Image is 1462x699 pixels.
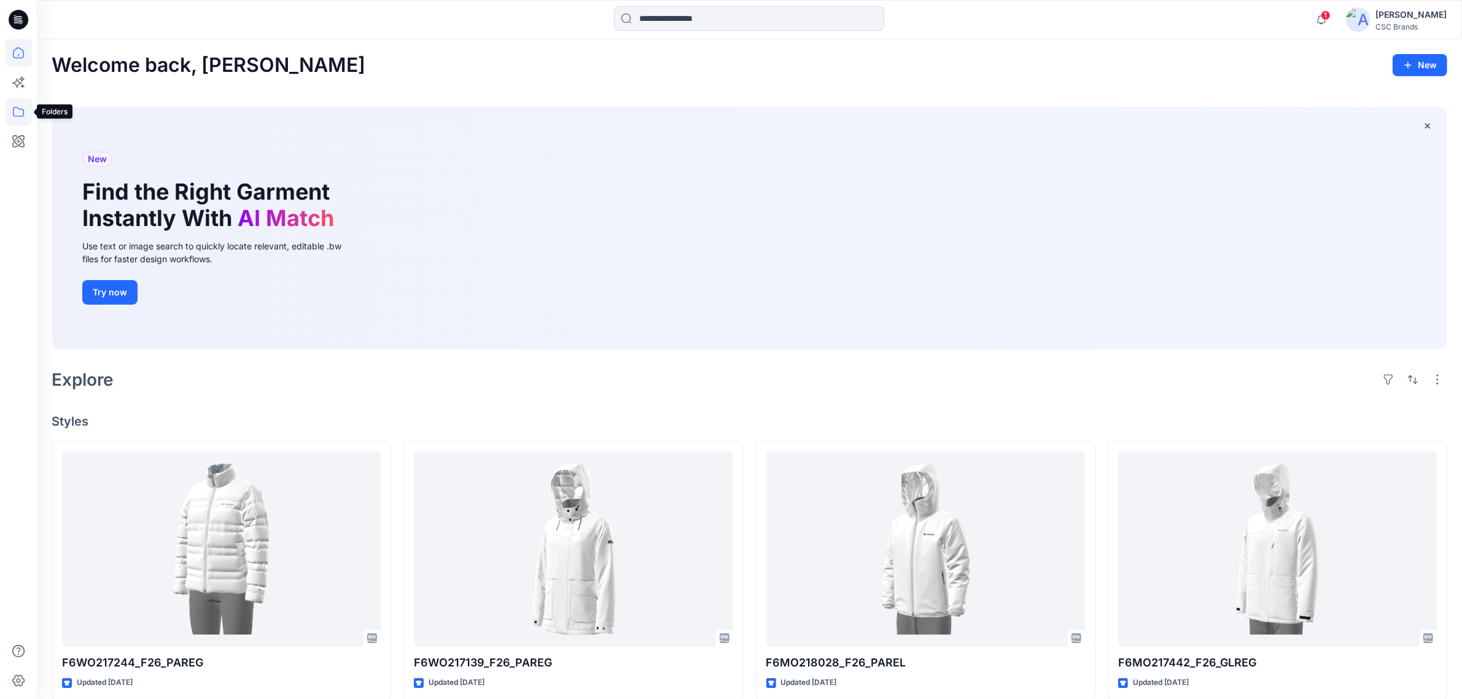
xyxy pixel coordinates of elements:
[82,179,340,232] h1: Find the Right Garment Instantly With
[1133,676,1189,689] p: Updated [DATE]
[52,414,1447,429] h4: Styles
[766,654,1085,671] p: F6MO218028_F26_PAREL
[77,676,133,689] p: Updated [DATE]
[1346,7,1371,32] img: avatar
[88,152,107,166] span: New
[62,451,381,647] a: F6WO217244_F26_PAREG
[1118,451,1437,647] a: F6MO217442_F26_GLREG
[414,451,733,647] a: F6WO217139_F26_PAREG
[52,54,365,77] h2: Welcome back, [PERSON_NAME]
[52,370,114,389] h2: Explore
[414,654,733,671] p: F6WO217139_F26_PAREG
[1375,22,1447,31] div: CSC Brands
[766,451,1085,647] a: F6MO218028_F26_PAREL
[238,205,334,232] span: AI Match
[62,654,381,671] p: F6WO217244_F26_PAREG
[1375,7,1447,22] div: [PERSON_NAME]
[1393,54,1447,76] button: New
[1118,654,1437,671] p: F6MO217442_F26_GLREG
[781,676,837,689] p: Updated [DATE]
[1321,10,1331,20] span: 1
[82,280,138,305] button: Try now
[82,240,359,265] div: Use text or image search to quickly locate relevant, editable .bw files for faster design workflows.
[429,676,484,689] p: Updated [DATE]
